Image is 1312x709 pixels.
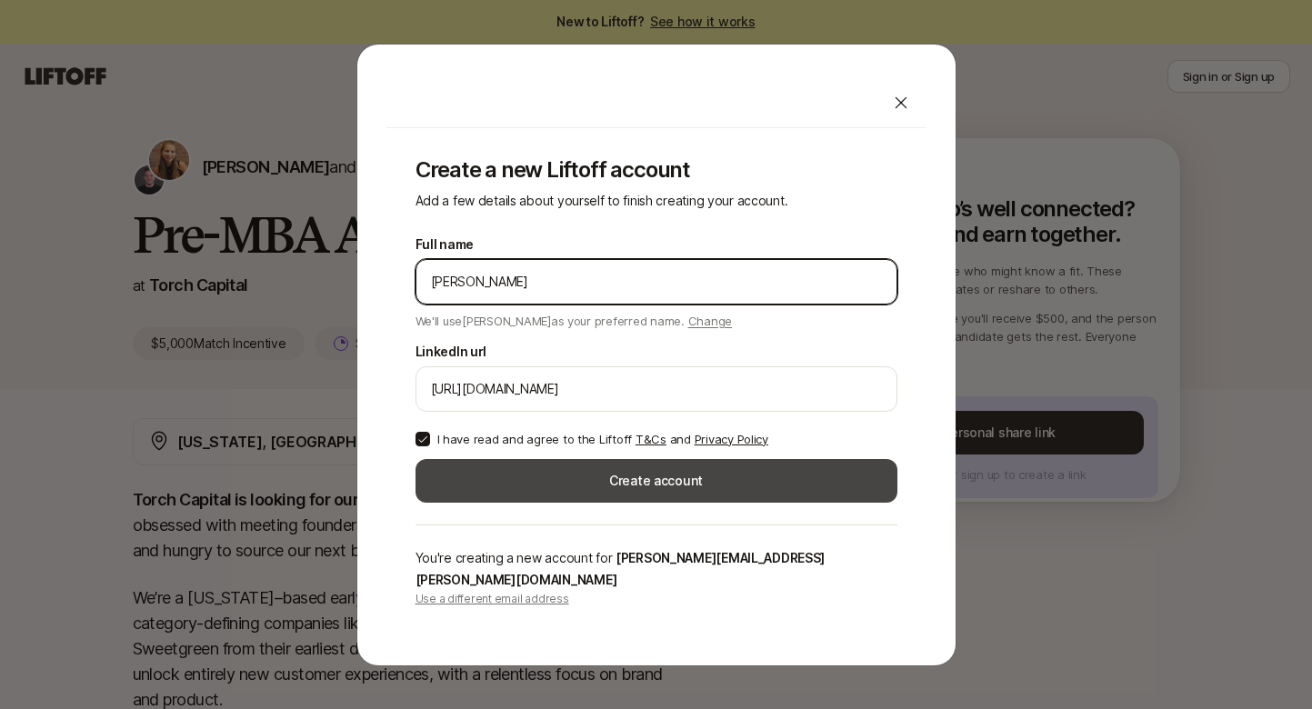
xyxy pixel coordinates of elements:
label: LinkedIn url [416,341,487,363]
label: Full name [416,234,474,255]
input: e.g. https://www.linkedin.com/in/melanie-perkins [431,378,882,400]
button: I have read and agree to the Liftoff T&Cs and Privacy Policy [416,432,430,446]
p: You're creating a new account for [416,547,897,591]
span: Change [688,314,732,328]
p: I have read and agree to the Liftoff and [437,430,768,448]
button: Create account [416,459,897,503]
a: Privacy Policy [695,432,768,446]
p: Use a different email address [416,591,897,607]
input: e.g. Melanie Perkins [431,271,882,293]
p: We'll use [PERSON_NAME] as your preferred name. [416,308,733,330]
p: Add a few details about yourself to finish creating your account. [416,190,897,212]
span: [PERSON_NAME][EMAIL_ADDRESS][PERSON_NAME][DOMAIN_NAME] [416,550,826,587]
p: Create a new Liftoff account [416,157,897,183]
a: T&Cs [636,432,666,446]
